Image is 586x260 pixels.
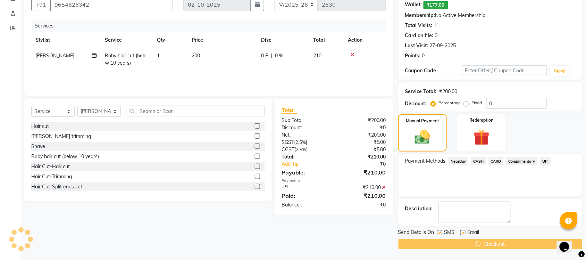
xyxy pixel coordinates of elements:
[32,19,391,32] div: Services
[31,123,49,130] div: Hair cut
[334,184,391,191] div: ₹210.00
[540,157,551,165] span: UPI
[101,32,153,48] th: Service
[261,52,268,59] span: 0 F
[31,32,101,48] th: Stylist
[276,168,334,177] div: Payable:
[334,192,391,200] div: ₹210.00
[405,205,433,212] div: Description:
[468,229,479,237] span: Email
[469,128,495,147] img: _gift.svg
[439,100,461,106] label: Percentage
[422,52,425,59] div: 0
[296,147,306,152] span: 2.5%
[471,157,486,165] span: CASH
[406,118,439,124] label: Manual Payment
[157,52,160,59] span: 1
[187,32,257,48] th: Price
[398,229,434,237] span: Send Details On
[550,66,570,76] button: Apply
[439,88,458,95] div: ₹200.00
[405,67,462,74] div: Coupon Code
[282,178,386,184] div: Payments
[435,32,438,39] div: 0
[444,229,455,237] span: SMS
[31,183,82,190] div: Hair Cut-Split ends cut
[405,42,428,49] div: Last Visit:
[405,52,421,59] div: Points:
[344,32,386,48] th: Action
[31,163,70,170] div: Hair Cut-Hair cut
[334,146,391,153] div: ₹5.00
[405,12,435,19] div: Membership:
[276,139,334,146] div: ( )
[31,133,91,140] div: [PERSON_NAME] trimming
[295,139,306,145] span: 2.5%
[35,52,74,59] span: [PERSON_NAME]
[334,139,391,146] div: ₹5.00
[405,1,422,9] div: Wallet:
[282,106,298,114] span: Total
[31,173,72,180] div: Hair Cut-Trimming
[31,153,99,160] div: Baby hair cut (below 10 years)
[276,201,334,209] div: Balance :
[410,128,435,146] img: _cash.svg
[470,117,494,123] label: Redemption
[334,153,391,161] div: ₹210.00
[405,157,446,165] span: Payment Methods
[334,168,391,177] div: ₹210.00
[424,1,448,9] span: ₹177.00
[405,88,437,95] div: Service Total:
[449,157,468,165] span: NearBuy
[257,32,309,48] th: Disc
[276,192,334,200] div: Paid:
[126,106,265,116] input: Search or Scan
[31,143,45,150] div: Shave
[192,52,200,59] span: 200
[343,161,391,168] div: ₹0
[282,139,294,145] span: SGST
[334,201,391,209] div: ₹0
[276,161,343,168] a: Add Tip
[309,32,344,48] th: Total
[276,153,334,161] div: Total:
[489,157,504,165] span: CARD
[313,52,321,59] span: 210
[462,65,547,76] input: Enter Offer / Coupon Code
[472,100,482,106] label: Fixed
[405,12,576,19] div: No Active Membership
[275,52,283,59] span: 0 %
[334,131,391,139] div: ₹200.00
[557,232,579,253] iframe: chat widget
[271,52,272,59] span: |
[276,117,334,124] div: Sub Total:
[334,124,391,131] div: ₹0
[153,32,187,48] th: Qty
[405,32,434,39] div: Card on file:
[282,146,294,153] span: CGST
[276,146,334,153] div: ( )
[405,22,433,29] div: Total Visits:
[105,52,146,66] span: Baby hair cut (below 10 years)
[276,131,334,139] div: Net:
[276,184,334,191] div: UPI
[430,42,456,49] div: 27-09-2025
[434,22,439,29] div: 11
[506,157,537,165] span: Complimentary
[334,117,391,124] div: ₹200.00
[405,100,427,107] div: Discount:
[276,124,334,131] div: Discount:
